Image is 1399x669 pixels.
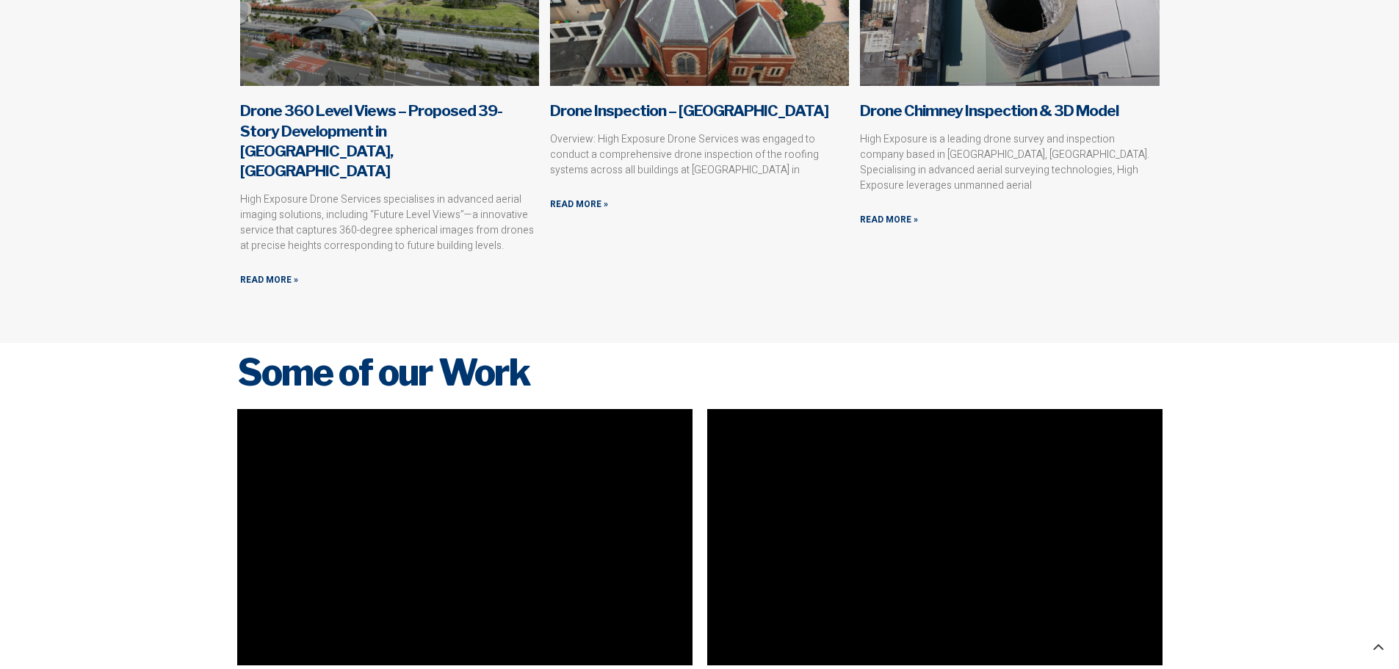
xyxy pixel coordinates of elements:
[860,101,1118,120] a: Drone Chimney Inspection & 3D Model
[240,192,539,253] p: High Exposure Drone Services specialises in advanced aerial imaging solutions, including “Future ...
[240,101,502,180] a: Drone 360 Level Views – Proposed 39-Story Development in [GEOGRAPHIC_DATA], [GEOGRAPHIC_DATA]
[550,131,849,178] p: Overview: High Exposure Drone Services was engaged to conduct a comprehensive drone inspection of...
[860,213,918,227] a: Read more about Drone Chimney Inspection & 3D Model
[237,350,1163,394] h2: Some of our Work
[240,273,298,287] a: Read more about Drone 360 Level Views – Proposed 39-Story Development in Bella Vista, Western Sydney
[550,198,608,211] a: Read more about Drone Inspection – St Vincents College
[550,101,828,120] a: Drone Inspection – [GEOGRAPHIC_DATA]
[860,131,1159,193] p: High Exposure is a leading drone survey and inspection company based in [GEOGRAPHIC_DATA], [GEOGR...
